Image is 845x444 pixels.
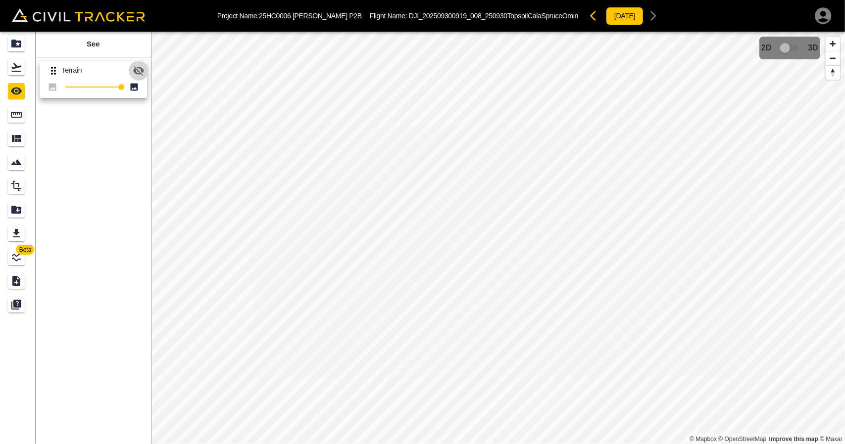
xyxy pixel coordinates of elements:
span: 3D model not uploaded yet [776,39,804,57]
button: Zoom out [826,51,840,65]
span: 2D [761,44,771,52]
a: Mapbox [690,436,717,443]
img: Civil Tracker [12,8,145,22]
button: Zoom in [826,37,840,51]
button: Reset bearing to north [826,65,840,80]
button: [DATE] [606,7,644,25]
a: Map feedback [769,436,818,443]
p: Flight Name: [370,12,578,20]
a: OpenStreetMap [719,436,767,443]
canvas: Map [151,32,845,444]
p: Project Name: 25HC0006 [PERSON_NAME] P2B [217,12,362,20]
span: 3D [808,44,818,52]
span: DJI_202509300919_008_250930TopsoilCalaSpruceOmin [409,12,578,20]
a: Maxar [820,436,843,443]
